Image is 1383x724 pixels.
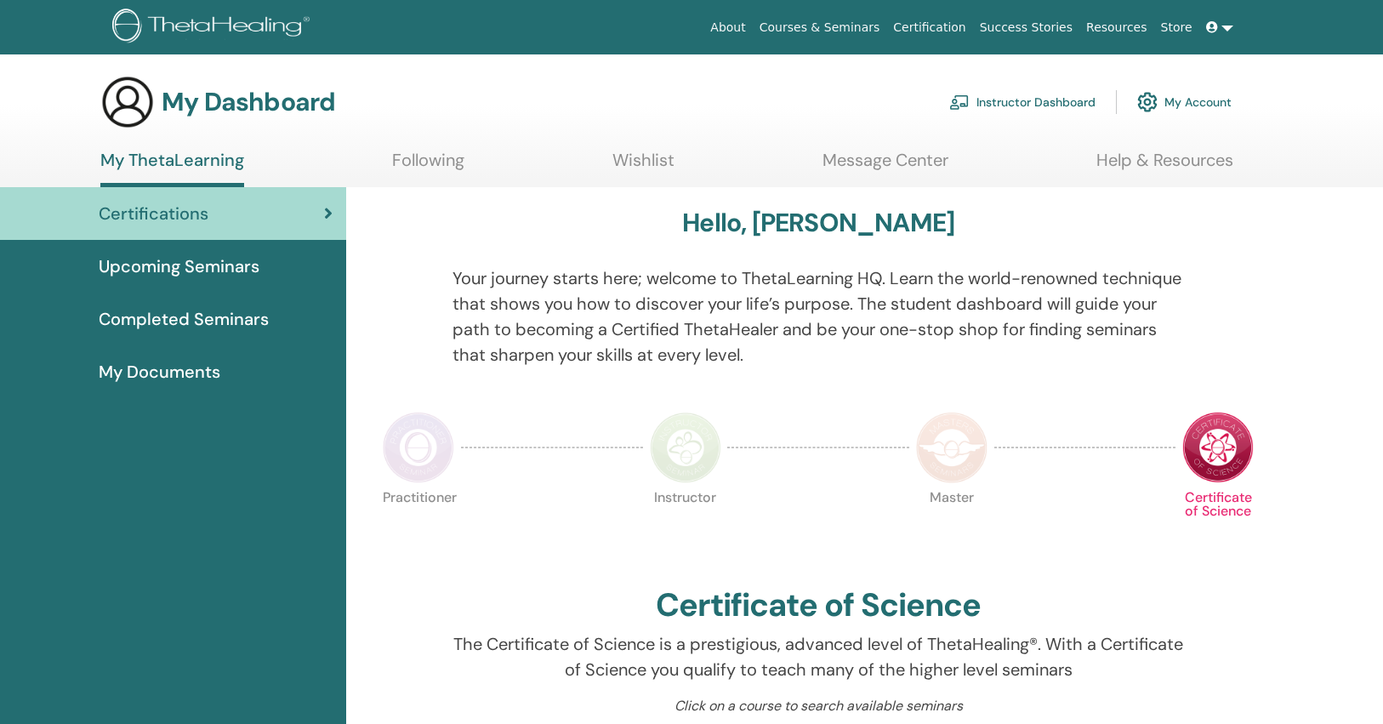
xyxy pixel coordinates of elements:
img: Practitioner [383,412,454,483]
img: Certificate of Science [1182,412,1254,483]
a: Message Center [822,150,948,183]
p: Click on a course to search available seminars [452,696,1185,716]
span: Upcoming Seminars [99,254,259,279]
p: Certificate of Science [1182,491,1254,562]
span: My Documents [99,359,220,385]
p: Instructor [650,491,721,562]
span: Completed Seminars [99,306,269,332]
img: generic-user-icon.jpg [100,75,155,129]
a: My ThetaLearning [100,150,244,187]
h3: My Dashboard [162,87,335,117]
p: Practitioner [383,491,454,562]
span: Certifications [99,201,208,226]
p: Your journey starts here; welcome to ThetaLearning HQ. Learn the world-renowned technique that sh... [452,265,1185,368]
img: Instructor [650,412,721,483]
a: Following [392,150,464,183]
h3: Hello, [PERSON_NAME] [682,208,954,238]
a: About [703,12,752,43]
a: Certification [886,12,972,43]
p: Master [916,491,987,562]
a: My Account [1137,83,1232,121]
img: logo.png [112,9,316,47]
a: Instructor Dashboard [949,83,1096,121]
img: cog.svg [1137,88,1158,117]
a: Help & Resources [1096,150,1233,183]
a: Resources [1079,12,1154,43]
a: Courses & Seminars [753,12,887,43]
a: Store [1154,12,1199,43]
p: The Certificate of Science is a prestigious, advanced level of ThetaHealing®. With a Certificate ... [452,631,1185,682]
a: Success Stories [973,12,1079,43]
img: Master [916,412,987,483]
a: Wishlist [612,150,674,183]
h2: Certificate of Science [656,586,981,625]
img: chalkboard-teacher.svg [949,94,970,110]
